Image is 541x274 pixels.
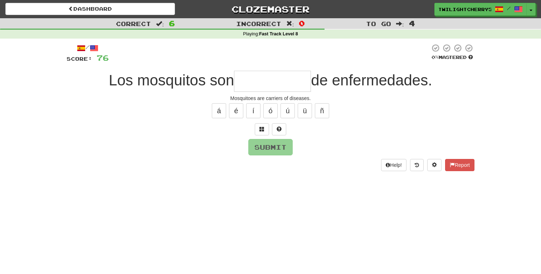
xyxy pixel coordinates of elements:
button: Switch sentence to multiple choice alt+p [255,123,269,135]
button: é [229,103,243,118]
span: Los mosquitos son [109,72,234,89]
button: ñ [315,103,329,118]
span: 76 [97,53,109,62]
span: To go [366,20,391,27]
button: ü [298,103,312,118]
span: Correct [116,20,151,27]
strong: Fast Track Level 8 [259,31,298,36]
span: 4 [409,19,415,28]
span: TwilightCherry5969 [438,6,491,13]
div: Mosquitoes are carriers of diseases. [67,95,474,102]
button: Report [445,159,474,171]
a: Clozemaster [186,3,355,15]
div: Mastered [430,54,474,61]
span: 0 % [432,54,439,60]
button: Round history (alt+y) [410,159,424,171]
span: Score: [67,56,92,62]
button: á [212,103,226,118]
button: Help! [381,159,406,171]
span: : [286,21,294,27]
button: Single letter hint - you only get 1 per sentence and score half the points! alt+h [272,123,286,135]
button: ó [263,103,278,118]
div: / [67,44,109,53]
span: : [156,21,164,27]
button: Submit [248,139,293,155]
a: TwilightCherry5969 / [434,3,527,16]
button: ú [281,103,295,118]
span: de enfermedades. [311,72,432,89]
span: Incorrect [236,20,281,27]
span: 6 [169,19,175,28]
span: / [507,6,511,11]
a: Dashboard [5,3,175,15]
span: 0 [299,19,305,28]
span: : [396,21,404,27]
button: í [246,103,260,118]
